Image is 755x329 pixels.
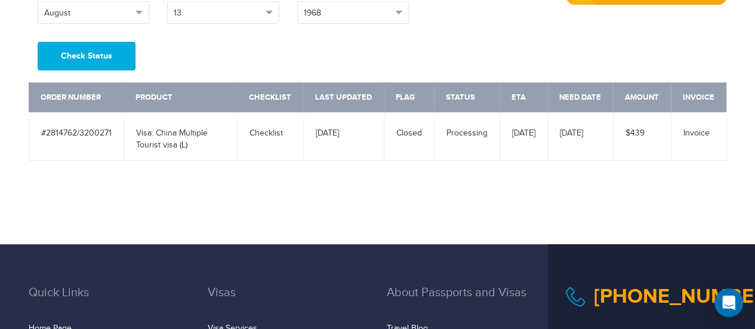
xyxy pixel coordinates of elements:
h3: About Passports and Visas [387,286,548,317]
th: Need Date [547,82,613,115]
td: Visa: China Multiple Tourist visa (L) [124,115,237,161]
button: Check Status [38,42,135,70]
th: Order Number [29,82,124,115]
button: August [38,1,150,24]
td: Processing [434,115,500,161]
th: ETA [500,82,547,115]
td: #2814762/3200271 [29,115,124,161]
span: 1968 [304,7,392,19]
th: Last Updated [303,82,384,115]
th: Invoice [671,82,726,115]
th: Status [434,82,500,115]
td: [DATE] [547,115,613,161]
button: 13 [167,1,279,24]
td: Closed [384,115,434,161]
th: Amount [613,82,671,115]
th: Product [124,82,237,115]
h3: Visas [208,286,369,317]
span: 13 [174,7,262,19]
th: Flag [384,82,434,115]
td: [DATE] [303,115,384,161]
td: $439 [613,115,671,161]
h3: Quick Links [29,286,190,317]
a: Checklist [249,128,283,138]
td: [DATE] [500,115,547,161]
div: Open Intercom Messenger [714,288,743,317]
span: August [44,7,132,19]
button: 1968 [297,1,409,24]
th: Checklist [237,82,303,115]
a: Invoice [683,128,710,138]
